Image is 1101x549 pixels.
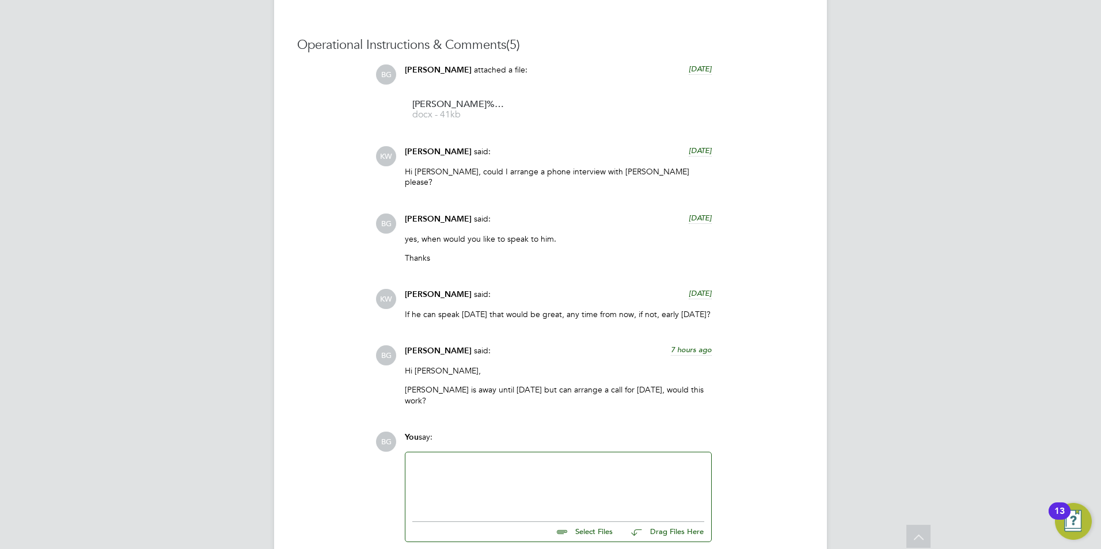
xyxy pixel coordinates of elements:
span: [PERSON_NAME] [405,214,472,224]
span: [DATE] [689,64,712,74]
span: [DATE] [689,288,712,298]
div: 13 [1054,511,1065,526]
span: (5) [506,37,520,52]
span: You [405,432,419,442]
h3: Operational Instructions & Comments [297,37,804,54]
span: [DATE] [689,213,712,223]
span: BG [376,432,396,452]
span: [PERSON_NAME] [405,346,472,356]
span: BG [376,213,396,234]
span: 7 hours ago [671,345,712,354]
a: [PERSON_NAME]%20Riley_ docx - 41kb [412,100,504,119]
button: Open Resource Center, 13 new notifications [1055,503,1092,540]
span: [PERSON_NAME] [405,147,472,157]
p: [PERSON_NAME] is away until [DATE] but can arrange a call for [DATE], would this work? [405,384,712,405]
span: [PERSON_NAME] [405,289,472,299]
button: Drag Files Here [622,520,704,544]
div: say: [405,432,712,452]
span: KW [376,289,396,309]
span: docx - 41kb [412,110,504,119]
span: [DATE] [689,146,712,155]
p: Hi [PERSON_NAME], could I arrange a phone interview with [PERSON_NAME] please? [405,166,712,187]
span: said: [474,213,491,224]
span: [PERSON_NAME]%20Riley_ [412,100,504,109]
span: [PERSON_NAME] [405,65,472,75]
span: said: [474,289,491,299]
span: said: [474,146,491,157]
p: Thanks [405,253,712,263]
p: yes, when would you like to speak to him. [405,234,712,244]
p: If he can speak [DATE] that would be great, any time from now, if not, early [DATE]? [405,309,712,319]
span: attached a file: [474,64,527,75]
span: said: [474,345,491,356]
p: Hi [PERSON_NAME], [405,365,712,376]
span: KW [376,146,396,166]
span: BG [376,64,396,85]
span: BG [376,345,396,365]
